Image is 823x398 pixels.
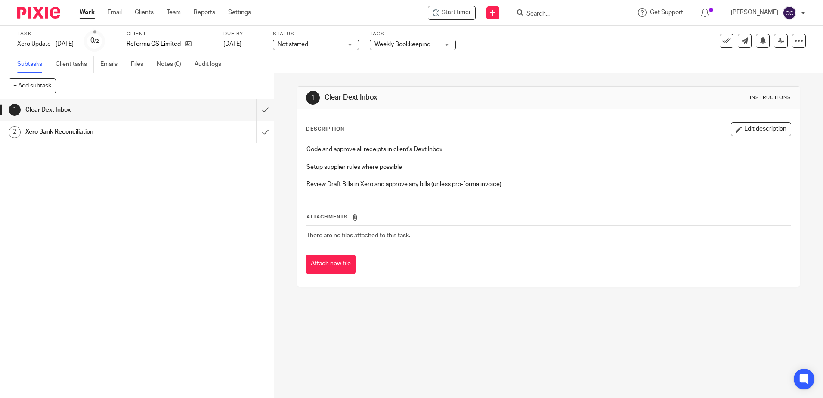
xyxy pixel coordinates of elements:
[157,56,188,73] a: Notes (0)
[428,6,476,20] div: Reforma CS Limited - Xero Update - Monday
[306,145,790,154] p: Code and approve all receipts in client's Dext Inbox
[526,10,603,18] input: Search
[17,40,74,48] div: Xero Update - [DATE]
[278,41,308,47] span: Not started
[25,125,173,138] h1: Xero Bank Reconciliation
[306,233,410,239] span: There are no files attached to this task.
[442,8,471,17] span: Start timer
[306,255,356,274] button: Attach new file
[167,8,181,17] a: Team
[783,6,796,20] img: svg%3E
[94,39,99,44] small: /2
[223,31,262,37] label: Due by
[9,126,21,138] div: 2
[306,163,790,171] p: Setup supplier rules where possible
[17,56,49,73] a: Subtasks
[127,31,213,37] label: Client
[108,8,122,17] a: Email
[80,8,95,17] a: Work
[135,8,154,17] a: Clients
[194,8,215,17] a: Reports
[750,94,791,101] div: Instructions
[25,103,173,116] h1: Clear Dext Inbox
[228,8,251,17] a: Settings
[273,31,359,37] label: Status
[17,31,74,37] label: Task
[17,40,74,48] div: Xero Update - Monday
[223,41,241,47] span: [DATE]
[306,180,790,189] p: Review Draft Bills in Xero and approve any bills (unless pro-forma invoice)
[17,7,60,19] img: Pixie
[131,56,150,73] a: Files
[100,56,124,73] a: Emails
[56,56,94,73] a: Client tasks
[325,93,567,102] h1: Clear Dext Inbox
[731,122,791,136] button: Edit description
[650,9,683,16] span: Get Support
[9,104,21,116] div: 1
[306,215,348,219] span: Attachments
[374,41,430,47] span: Weekly Bookkeeping
[370,31,456,37] label: Tags
[731,8,778,17] p: [PERSON_NAME]
[306,91,320,105] div: 1
[195,56,228,73] a: Audit logs
[127,40,181,48] p: Reforma CS Limited
[9,78,56,93] button: + Add subtask
[306,126,344,133] p: Description
[90,36,99,46] div: 0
